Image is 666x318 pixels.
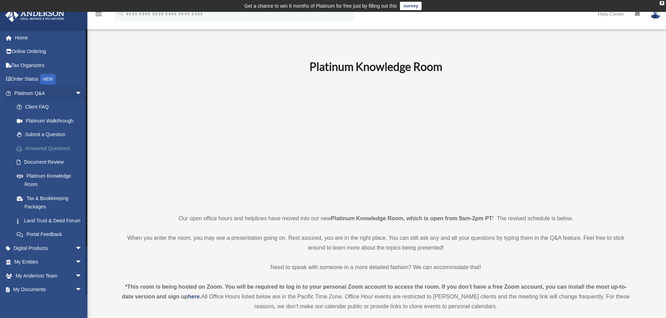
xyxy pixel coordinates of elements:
[75,86,89,101] span: arrow_drop_down
[5,255,93,269] a: My Entitiesarrow_drop_down
[117,9,124,17] i: search
[5,241,93,255] a: Digital Productsarrow_drop_down
[10,141,93,155] a: Answered Questions
[75,241,89,256] span: arrow_drop_down
[5,58,93,72] a: Tax Organizers
[75,269,89,283] span: arrow_drop_down
[120,282,632,311] div: All Office Hours listed below are in the Pacific Time Zone. Office Hour events are restricted to ...
[660,1,664,5] div: close
[122,284,627,299] strong: *This room is being hosted on Zoom. You will be required to log in to your personal Zoom account ...
[5,45,93,59] a: Online Ordering
[120,262,632,272] p: Need to speak with someone in a more detailed fashion? We can accommodate that!
[10,114,93,128] a: Platinum Walkthrough
[5,269,93,283] a: My Anderson Teamarrow_drop_down
[5,72,93,87] a: Order StatusNEW
[10,128,93,142] a: Submit a Question
[10,155,93,169] a: Document Review
[75,255,89,269] span: arrow_drop_down
[120,233,632,253] p: When you enter the room, you may see a presentation going on. Rest assured, you are in the right ...
[271,83,481,201] iframe: 231110_Toby_KnowledgeRoom
[5,86,93,100] a: Platinum Q&Aarrow_drop_down
[120,214,632,223] p: Our open office hours and helplines have moved into our new ! The revised schedule is below.
[3,8,66,22] img: Anderson Advisors Platinum Portal
[94,12,103,18] a: menu
[244,2,397,10] div: Get a chance to win 6 months of Platinum for free just by filling out this
[40,74,56,84] div: NEW
[10,191,93,214] a: Tax & Bookkeeping Packages
[10,169,89,191] a: Platinum Knowledge Room
[331,215,492,221] strong: Platinum Knowledge Room, which is open from 9am-2pm PT
[94,10,103,18] i: menu
[10,100,93,114] a: Client FAQ
[200,294,201,299] strong: .
[650,9,661,19] img: User Pic
[10,214,93,228] a: Land Trust & Deed Forum
[10,228,93,242] a: Portal Feedback
[188,294,200,299] a: here
[309,60,442,73] b: Platinum Knowledge Room
[5,283,93,297] a: My Documentsarrow_drop_down
[5,31,93,45] a: Home
[400,2,422,10] a: survey
[75,283,89,297] span: arrow_drop_down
